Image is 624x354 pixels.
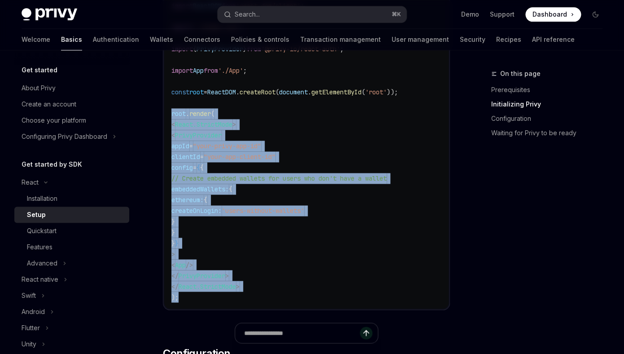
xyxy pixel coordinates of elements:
[27,242,52,252] div: Features
[311,88,362,96] span: getElementById
[171,142,189,150] span: appId
[365,88,387,96] span: 'root'
[171,110,186,118] span: root
[392,11,401,18] span: ⌘ K
[22,83,56,93] div: About Privy
[27,209,46,220] div: Setup
[179,271,225,279] span: PrivyProvider
[61,29,82,50] a: Basics
[14,223,129,239] a: Quickstart
[175,239,179,247] span: }
[189,142,193,150] span: =
[22,131,107,142] div: Configuring Privy Dashboard
[196,164,200,172] span: {
[22,29,50,50] a: Welcome
[14,174,129,190] button: Toggle React section
[171,174,387,182] span: // Create embedded wallets for users who don't have a wallet
[150,29,173,50] a: Wallets
[14,96,129,112] a: Create an account
[496,29,521,50] a: Recipes
[171,250,175,258] span: >
[200,153,204,161] span: =
[179,282,236,290] span: React.StrictMode
[22,323,40,333] div: Flutter
[236,88,240,96] span: .
[171,88,189,96] span: const
[175,120,232,128] span: React.StrictMode
[14,255,129,271] button: Toggle Advanced section
[171,120,175,128] span: <
[171,217,175,226] span: }
[171,271,179,279] span: </
[235,9,260,20] div: Search...
[218,66,243,75] span: './App'
[362,88,365,96] span: (
[14,271,129,288] button: Toggle React native section
[231,29,289,50] a: Policies & controls
[222,207,304,215] span: 'users-without-wallets'
[22,290,36,301] div: Swift
[171,293,179,301] span: );
[525,7,581,22] a: Dashboard
[491,83,610,97] a: Prerequisites
[244,323,360,343] input: Ask a question...
[300,29,381,50] a: Transaction management
[392,29,449,50] a: User management
[171,66,193,75] span: import
[360,327,372,339] button: Send message
[186,261,193,269] span: />
[240,88,275,96] span: createRoot
[491,111,610,126] a: Configuration
[491,126,610,140] a: Waiting for Privy to be ready
[22,65,57,75] h5: Get started
[14,336,129,352] button: Toggle Unity section
[171,131,175,139] span: <
[171,261,175,269] span: <
[461,10,479,19] a: Demo
[14,239,129,255] a: Features
[171,228,175,236] span: }
[14,288,129,304] button: Toggle Swift section
[490,10,515,19] a: Support
[491,97,610,111] a: Initializing Privy
[22,306,45,317] div: Android
[27,226,57,236] div: Quickstart
[460,29,485,50] a: Security
[204,196,207,204] span: {
[22,274,58,285] div: React native
[232,120,236,128] span: >
[588,7,602,22] button: Toggle dark mode
[193,142,261,150] span: "your-privy-app-id"
[186,110,189,118] span: .
[22,115,86,126] div: Choose your platform
[236,282,240,290] span: >
[175,261,186,269] span: App
[171,153,200,161] span: clientId
[243,66,247,75] span: ;
[14,320,129,336] button: Toggle Flutter section
[189,88,204,96] span: root
[22,177,39,188] div: React
[204,153,275,161] span: "your-app-client-id"
[171,164,193,172] span: config
[218,6,406,22] button: Open search
[27,193,57,204] div: Installation
[171,185,229,193] span: embeddedWallets:
[22,339,36,350] div: Unity
[204,66,218,75] span: from
[14,112,129,128] a: Choose your platform
[500,68,541,79] span: On this page
[532,29,575,50] a: API reference
[171,282,179,290] span: </
[171,239,175,247] span: }
[171,207,222,215] span: createOnLogin:
[229,185,232,193] span: {
[93,29,139,50] a: Authentication
[200,164,204,172] span: {
[204,88,207,96] span: =
[387,88,397,96] span: ));
[175,131,222,139] span: PrivyProvider
[184,29,220,50] a: Connectors
[193,164,196,172] span: =
[532,10,567,19] span: Dashboard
